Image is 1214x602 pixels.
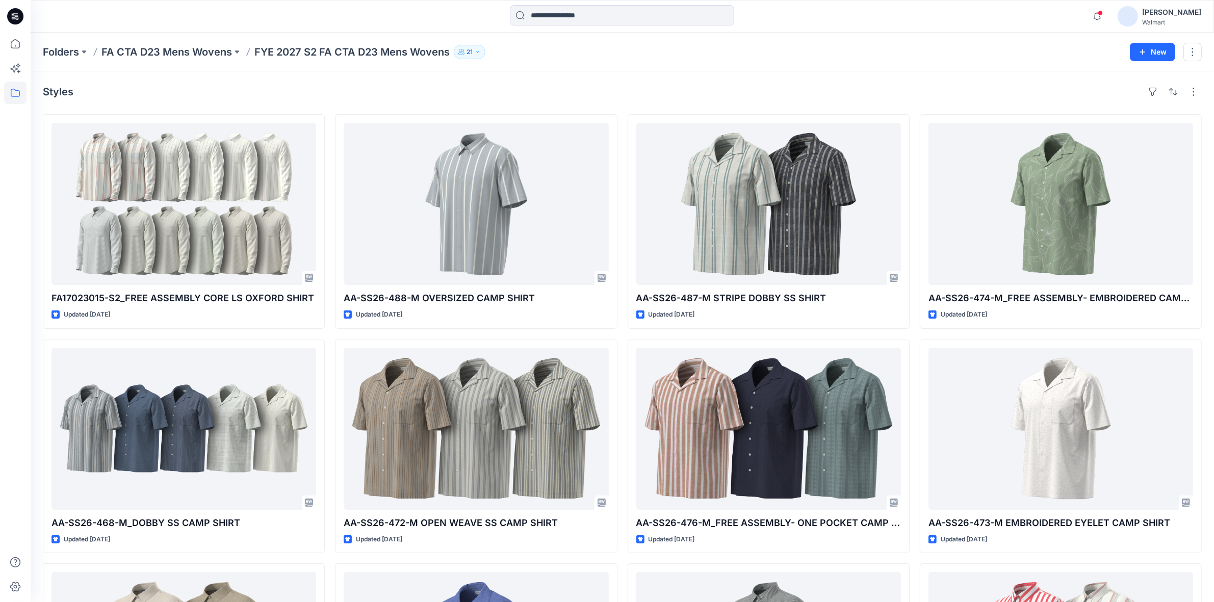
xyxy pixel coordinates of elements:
p: Updated [DATE] [64,534,110,545]
p: AA-SS26-472-M OPEN WEAVE SS CAMP SHIRT [344,516,608,530]
a: FA17023015-S2_FREE ASSEMBLY CORE LS OXFORD SHIRT [51,123,316,285]
a: AA-SS26-488-M OVERSIZED CAMP SHIRT [344,123,608,285]
a: AA-SS26-476-M_FREE ASSEMBLY- ONE POCKET CAMP SHIRT [636,348,901,510]
div: [PERSON_NAME] [1142,6,1201,18]
p: Updated [DATE] [64,309,110,320]
p: AA-SS26-476-M_FREE ASSEMBLY- ONE POCKET CAMP SHIRT [636,516,901,530]
p: AA-SS26-473-M EMBROIDERED EYELET CAMP SHIRT [928,516,1193,530]
a: AA-SS26-468-M_DOBBY SS CAMP SHIRT [51,348,316,510]
p: AA-SS26-487-M STRIPE DOBBY SS SHIRT [636,291,901,305]
a: Folders [43,45,79,59]
a: AA-SS26-473-M EMBROIDERED EYELET CAMP SHIRT [928,348,1193,510]
p: Updated [DATE] [649,534,695,545]
p: FYE 2027 S2 FA CTA D23 Mens Wovens [254,45,450,59]
p: 21 [467,46,473,58]
button: 21 [454,45,485,59]
p: AA-SS26-468-M_DOBBY SS CAMP SHIRT [51,516,316,530]
a: AA-SS26-472-M OPEN WEAVE SS CAMP SHIRT [344,348,608,510]
img: avatar [1118,6,1138,27]
p: Updated [DATE] [356,309,402,320]
a: AA-SS26-487-M STRIPE DOBBY SS SHIRT [636,123,901,285]
p: Updated [DATE] [649,309,695,320]
button: New [1130,43,1175,61]
a: FA CTA D23 Mens Wovens [101,45,232,59]
h4: Styles [43,86,73,98]
a: AA-SS26-474-M_FREE ASSEMBLY- EMBROIDERED CAMP SHIRT [928,123,1193,285]
p: FA17023015-S2_FREE ASSEMBLY CORE LS OXFORD SHIRT [51,291,316,305]
p: Updated [DATE] [941,534,987,545]
p: AA-SS26-474-M_FREE ASSEMBLY- EMBROIDERED CAMP SHIRT [928,291,1193,305]
p: AA-SS26-488-M OVERSIZED CAMP SHIRT [344,291,608,305]
p: Updated [DATE] [941,309,987,320]
p: Updated [DATE] [356,534,402,545]
div: Walmart [1142,18,1201,26]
